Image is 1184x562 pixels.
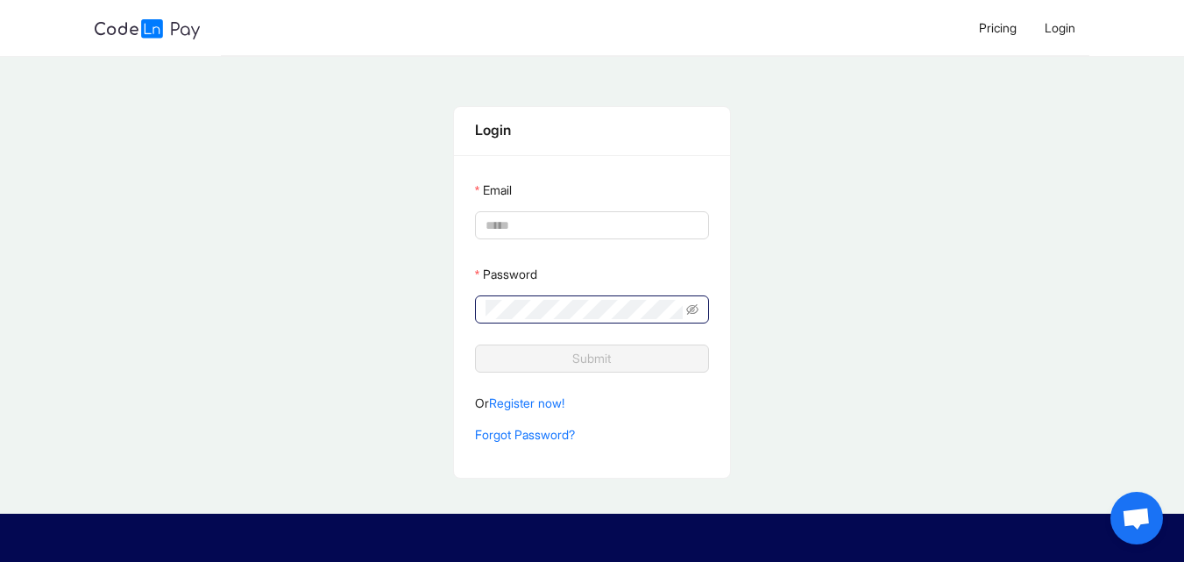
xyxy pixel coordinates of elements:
[486,216,695,235] input: Email
[489,395,564,410] a: Register now!
[486,300,683,319] input: Password
[475,427,575,442] a: Forgot Password?
[475,394,709,413] p: Or
[475,345,709,373] button: Submit
[1110,492,1163,544] div: Open chat
[572,349,611,368] span: Submit
[475,176,512,204] label: Email
[475,119,709,141] div: Login
[686,303,698,316] span: eye-invisible
[979,20,1017,35] span: Pricing
[95,19,200,39] img: logo
[475,260,537,288] label: Password
[1045,20,1075,35] span: Login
